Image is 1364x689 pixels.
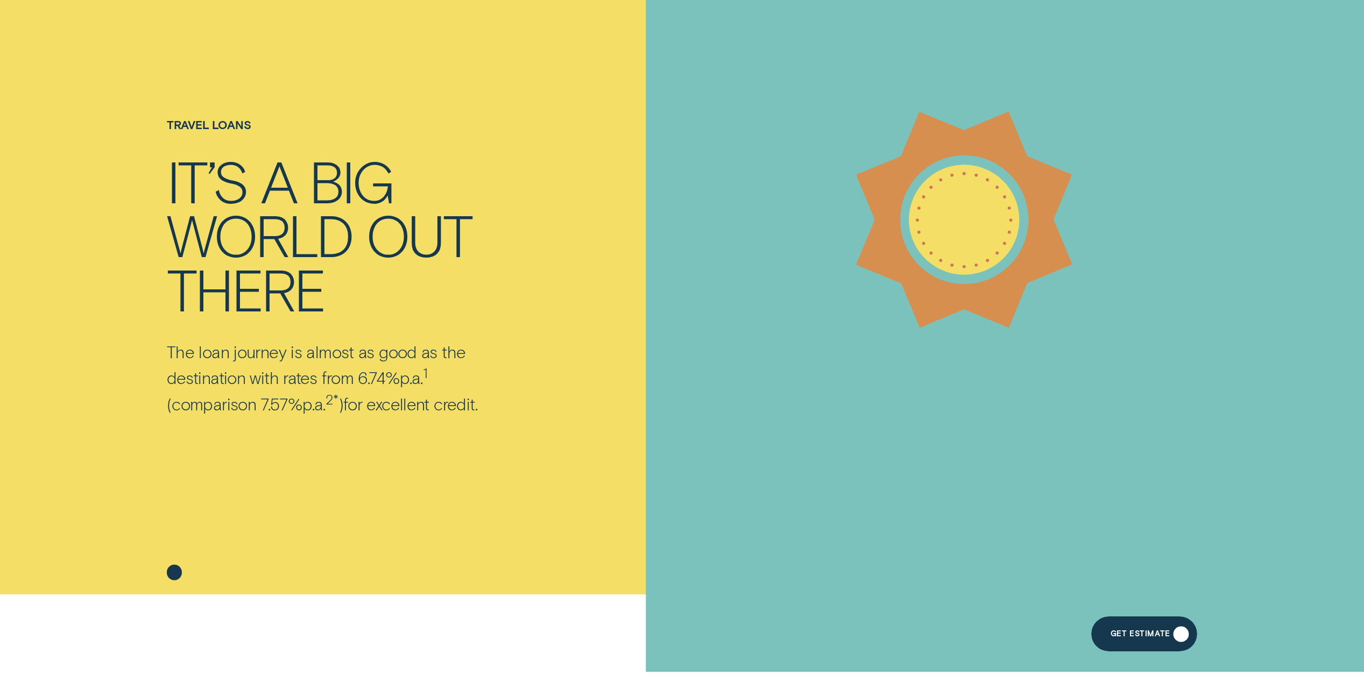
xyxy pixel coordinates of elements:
h1: Travel loans [167,118,503,153]
div: big [309,153,393,207]
sup: 1 [423,364,427,381]
div: It’s [167,153,248,207]
h4: It’s a big world out there [167,153,503,315]
p: The loan journey is almost as good as the destination with rates from 6.74% comparison 7.57% for ... [167,341,503,414]
span: p.a. [400,368,423,388]
span: ) [338,394,343,414]
div: there [167,261,325,315]
div: a [261,153,295,207]
div: world [167,207,352,261]
div: out [366,207,471,261]
a: Get Estimate [1091,616,1197,651]
span: Per Annum [400,368,423,388]
span: Per Annum [302,394,326,414]
span: ( [167,394,172,414]
span: p.a. [302,394,326,414]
